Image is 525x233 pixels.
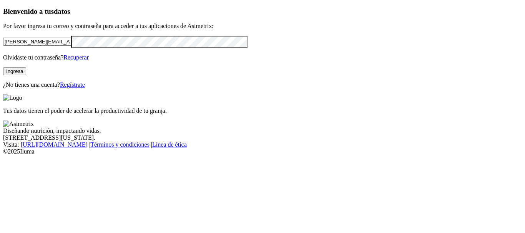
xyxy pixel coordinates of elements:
[3,107,522,114] p: Tus datos tienen el poder de acelerar la productividad de tu granja.
[3,121,34,127] img: Asimetrix
[3,134,522,141] div: [STREET_ADDRESS][US_STATE].
[152,141,187,148] a: Línea de ética
[63,54,89,61] a: Recuperar
[3,127,522,134] div: Diseñando nutrición, impactando vidas.
[54,7,70,15] span: datos
[3,7,522,16] h3: Bienvenido a tus
[3,148,522,155] div: © 2025 Iluma
[90,141,150,148] a: Términos y condiciones
[3,23,522,30] p: Por favor ingresa tu correo y contraseña para acceder a tus aplicaciones de Asimetrix:
[3,94,22,101] img: Logo
[3,81,522,88] p: ¿No tienes una cuenta?
[3,141,522,148] div: Visita : | |
[3,38,71,46] input: Tu correo
[3,67,26,75] button: Ingresa
[21,141,88,148] a: [URL][DOMAIN_NAME]
[3,54,522,61] p: Olvidaste tu contraseña?
[60,81,85,88] a: Regístrate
